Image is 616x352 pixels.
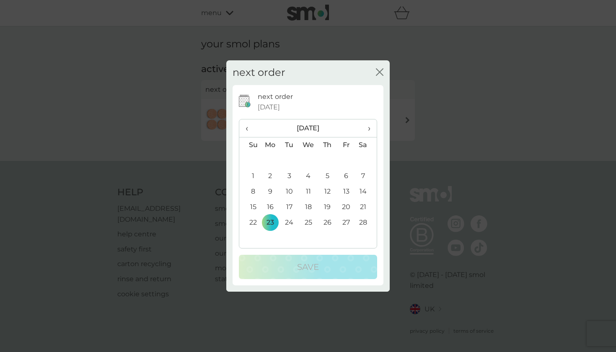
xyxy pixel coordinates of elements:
[239,255,377,279] button: Save
[337,137,356,153] th: Fr
[239,137,261,153] th: Su
[280,137,299,153] th: Tu
[318,199,337,215] td: 19
[356,137,377,153] th: Sa
[280,184,299,199] td: 10
[299,168,318,184] td: 4
[233,67,285,79] h2: next order
[239,199,261,215] td: 15
[239,168,261,184] td: 1
[261,119,356,137] th: [DATE]
[261,137,280,153] th: Mo
[261,199,280,215] td: 16
[258,91,293,102] p: next order
[299,137,318,153] th: We
[337,168,356,184] td: 6
[318,137,337,153] th: Th
[299,199,318,215] td: 18
[356,199,377,215] td: 21
[280,199,299,215] td: 17
[318,215,337,230] td: 26
[258,102,280,113] span: [DATE]
[318,184,337,199] td: 12
[261,184,280,199] td: 9
[246,119,254,137] span: ‹
[297,260,319,274] p: Save
[376,68,383,77] button: close
[337,184,356,199] td: 13
[239,215,261,230] td: 22
[356,184,377,199] td: 14
[280,168,299,184] td: 3
[299,215,318,230] td: 25
[261,215,280,230] td: 23
[362,119,370,137] span: ›
[239,184,261,199] td: 8
[318,168,337,184] td: 5
[261,168,280,184] td: 2
[299,184,318,199] td: 11
[280,215,299,230] td: 24
[337,199,356,215] td: 20
[356,215,377,230] td: 28
[337,215,356,230] td: 27
[356,168,377,184] td: 7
